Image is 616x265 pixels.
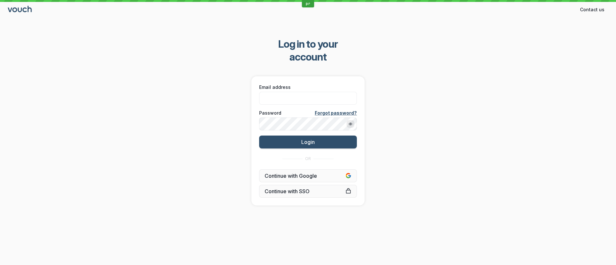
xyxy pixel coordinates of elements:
[259,169,357,182] button: Continue with Google
[265,173,351,179] span: Continue with Google
[8,7,33,13] a: Go to sign in
[576,5,608,15] button: Contact us
[301,139,315,145] span: Login
[580,6,604,13] span: Contact us
[259,185,357,198] a: Continue with SSO
[259,84,291,90] span: Email address
[315,110,357,116] a: Forgot password?
[259,136,357,148] button: Login
[259,110,281,116] span: Password
[260,38,356,63] span: Log in to your account
[305,156,311,161] span: OR
[265,188,351,194] span: Continue with SSO
[347,120,354,128] button: Show password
